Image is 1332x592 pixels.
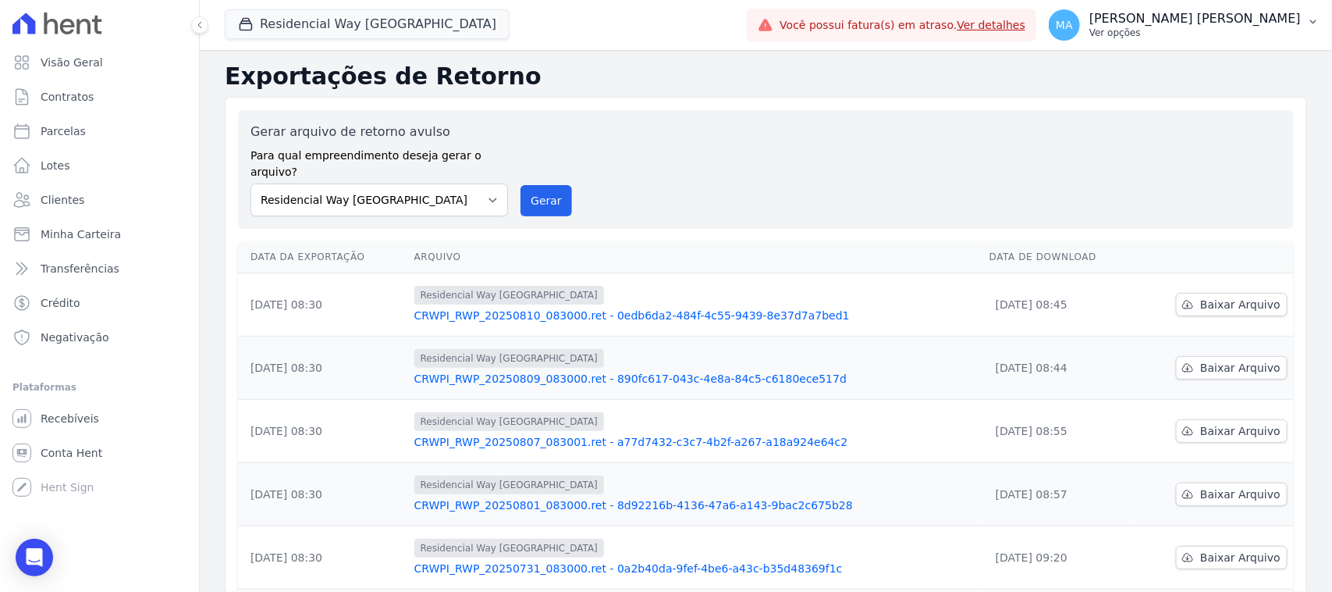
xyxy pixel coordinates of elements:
td: [DATE] 08:30 [238,526,408,590]
a: Conta Hent [6,437,193,469]
th: Arquivo [408,241,983,273]
a: CRWPI_RWP_20250809_083000.ret - 890fc617-043c-4e8a-84c5-c6180ece517d [414,371,977,387]
td: [DATE] 08:30 [238,400,408,463]
td: [DATE] 09:20 [983,526,1136,590]
a: Lotes [6,150,193,181]
span: Transferências [41,261,119,276]
span: Residencial Way [GEOGRAPHIC_DATA] [414,286,604,305]
h2: Exportações de Retorno [225,62,1307,91]
a: Parcelas [6,116,193,147]
a: Baixar Arquivo [1176,356,1288,380]
span: Conta Hent [41,445,102,461]
a: Transferências [6,253,193,284]
span: Residencial Way [GEOGRAPHIC_DATA] [414,476,604,494]
a: Clientes [6,184,193,216]
span: Clientes [41,192,84,208]
label: Para qual empreendimento deseja gerar o arquivo? [250,141,508,180]
td: [DATE] 08:30 [238,273,408,337]
span: Lotes [41,158,70,173]
span: Residencial Way [GEOGRAPHIC_DATA] [414,539,604,558]
span: Visão Geral [41,55,103,70]
span: Residencial Way [GEOGRAPHIC_DATA] [414,349,604,368]
th: Data da Exportação [238,241,408,273]
p: [PERSON_NAME] [PERSON_NAME] [1089,11,1301,27]
a: Visão Geral [6,47,193,78]
div: Plataformas [12,378,186,397]
span: Baixar Arquivo [1200,297,1280,312]
th: Data de Download [983,241,1136,273]
a: Baixar Arquivo [1176,546,1288,569]
p: Ver opções [1089,27,1301,39]
td: [DATE] 08:30 [238,463,408,526]
td: [DATE] 08:30 [238,337,408,400]
a: Minha Carteira [6,219,193,250]
span: Crédito [41,295,80,311]
a: Baixar Arquivo [1176,419,1288,443]
a: CRWPI_RWP_20250731_083000.ret - 0a2b40da-9fef-4be6-a43c-b35d48369f1c [414,561,977,576]
button: Gerar [520,185,572,216]
span: Negativação [41,330,109,345]
a: CRWPI_RWP_20250807_083001.ret - a77d7432-c3c7-4b2f-a267-a18a924e64c2 [414,434,977,450]
a: Crédito [6,287,193,319]
span: Contratos [41,89,94,105]
a: Recebíveis [6,403,193,434]
span: Recebíveis [41,411,99,426]
a: Negativação [6,322,193,353]
a: Contratos [6,81,193,112]
button: MA [PERSON_NAME] [PERSON_NAME] Ver opções [1036,3,1332,47]
span: Residencial Way [GEOGRAPHIC_DATA] [414,412,604,431]
a: CRWPI_RWP_20250810_083000.ret - 0edb6da2-484f-4c55-9439-8e37d7a7bed1 [414,308,977,323]
a: Baixar Arquivo [1176,483,1288,506]
span: Baixar Arquivo [1200,423,1280,439]
button: Residencial Way [GEOGRAPHIC_DATA] [225,9,510,39]
td: [DATE] 08:45 [983,273,1136,337]
span: Baixar Arquivo [1200,550,1280,565]
span: Você possui fatura(s) em atraso. [780,17,1025,34]
td: [DATE] 08:55 [983,400,1136,463]
a: CRWPI_RWP_20250801_083000.ret - 8d92216b-4136-47a6-a143-9bac2c675b28 [414,497,977,513]
span: Minha Carteira [41,226,121,242]
span: Baixar Arquivo [1200,360,1280,376]
span: MA [1056,20,1073,30]
div: Open Intercom Messenger [16,539,53,576]
span: Parcelas [41,123,86,139]
a: Ver detalhes [957,19,1026,31]
label: Gerar arquivo de retorno avulso [250,123,508,141]
a: Baixar Arquivo [1176,293,1288,316]
td: [DATE] 08:57 [983,463,1136,526]
td: [DATE] 08:44 [983,337,1136,400]
span: Baixar Arquivo [1200,487,1280,502]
